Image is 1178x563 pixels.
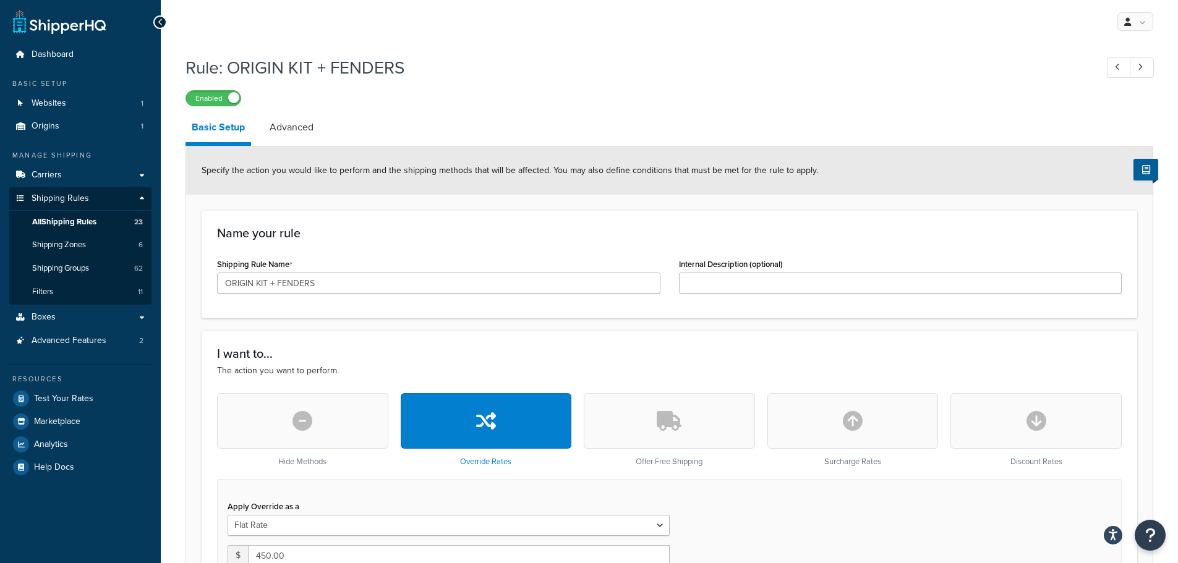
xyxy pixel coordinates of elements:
div: Manage Shipping [9,150,152,161]
span: Advanced Features [32,336,106,346]
span: Origins [32,121,59,132]
li: Shipping Rules [9,187,152,305]
div: Hide Methods [217,393,388,467]
li: Websites [9,92,152,115]
div: Override Rates [401,393,572,467]
h3: I want to... [217,347,1122,360]
label: Apply Override as a [228,502,299,511]
a: Origins1 [9,115,152,138]
a: Websites1 [9,92,152,115]
span: Dashboard [32,49,74,60]
a: Shipping Zones6 [9,234,152,256]
span: 1 [141,98,143,109]
div: Offer Free Shipping [584,393,755,467]
span: Websites [32,98,66,109]
span: Specify the action you would like to perform and the shipping methods that will be affected. You ... [202,164,818,177]
a: Filters11 [9,281,152,303]
span: Carriers [32,170,62,180]
span: Shipping Rules [32,193,89,204]
a: Basic Setup [186,112,251,146]
li: Shipping Zones [9,234,152,256]
h3: Name your rule [217,226,1122,240]
a: Help Docs [9,456,152,478]
span: Help Docs [34,462,74,473]
a: Shipping Rules [9,187,152,210]
label: Shipping Rule Name [217,260,292,269]
a: Carriers [9,164,152,187]
div: Surcharge Rates [767,393,939,467]
li: Advanced Features [9,329,152,352]
a: Advanced Features2 [9,329,152,352]
a: Boxes [9,306,152,329]
div: Resources [9,374,152,384]
button: Open Resource Center [1135,520,1166,551]
a: Advanced [263,112,320,142]
a: Shipping Groups62 [9,257,152,280]
span: Analytics [34,439,68,450]
label: Enabled [186,91,241,106]
div: Basic Setup [9,78,152,89]
li: Filters [9,281,152,303]
span: 1 [141,121,143,132]
a: Next Record [1130,57,1154,78]
span: 23 [134,217,143,227]
a: Test Your Rates [9,387,152,410]
a: Analytics [9,433,152,455]
a: Marketplace [9,410,152,433]
span: 6 [139,240,143,250]
label: Internal Description (optional) [679,260,783,269]
div: Discount Rates [950,393,1122,467]
a: Previous Record [1107,57,1131,78]
a: Dashboard [9,43,152,66]
span: Marketplace [34,417,80,427]
a: AllShipping Rules23 [9,211,152,234]
span: Filters [32,287,53,297]
li: Origins [9,115,152,138]
span: 62 [134,263,143,274]
p: The action you want to perform. [217,364,1122,378]
span: Test Your Rates [34,394,93,404]
li: Shipping Groups [9,257,152,280]
span: 2 [139,336,143,346]
span: Boxes [32,312,56,323]
button: Show Help Docs [1133,159,1158,180]
span: 11 [138,287,143,297]
h1: Rule: ORIGIN KIT + FENDERS [186,56,1084,80]
span: Shipping Groups [32,263,89,274]
span: Shipping Zones [32,240,86,250]
span: All Shipping Rules [32,217,96,227]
